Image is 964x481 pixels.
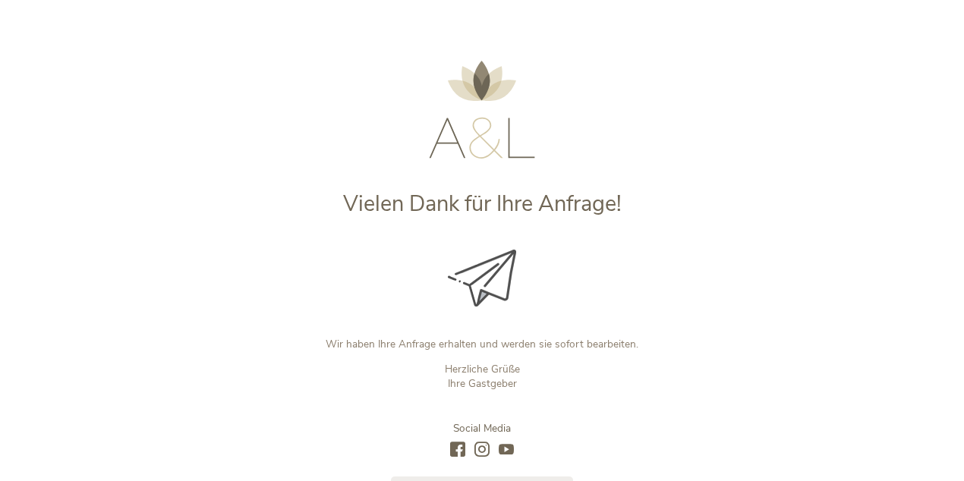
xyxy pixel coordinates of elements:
p: Wir haben Ihre Anfrage erhalten und werden sie sofort bearbeiten. [228,337,736,351]
img: AMONTI & LUNARIS Wellnessresort [429,61,535,159]
a: instagram [474,442,490,458]
a: facebook [450,442,465,458]
a: youtube [499,442,514,458]
span: Vielen Dank für Ihre Anfrage! [343,189,622,218]
p: Herzliche Grüße Ihre Gastgeber [228,362,736,391]
img: Vielen Dank für Ihre Anfrage! [448,250,516,307]
span: Social Media [453,421,511,435]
